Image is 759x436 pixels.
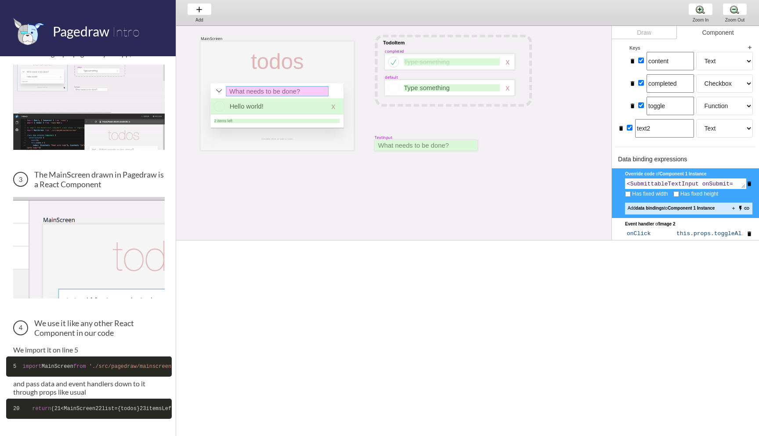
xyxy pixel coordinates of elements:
span: Event handler [625,222,655,226]
div: x [506,57,510,66]
span: Has fixed height [679,190,718,198]
input: e.g. onClick [625,229,672,240]
h3: We use it like any other React Component in our code [13,318,165,338]
h5: keys [629,45,660,51]
div: default [385,75,398,80]
img: favicon.png [13,18,44,45]
div: Component [677,26,759,39]
span: Image 2 [659,222,675,226]
p: We import it on line 5 [13,345,165,354]
i: flash_on [737,205,744,211]
span: from [73,363,86,370]
b: Component 1 Instance [668,206,715,211]
img: The MainScreen Component in Pagedraw [13,197,165,298]
i: delete [746,229,752,240]
i: delete [629,80,636,87]
h3: The MainScreen drawn in Pagedraw is a React Component [13,170,165,189]
div: of [625,221,752,227]
img: zoom-minus.png [730,5,739,14]
span: './src/pagedraw/mainscreen' [89,363,174,370]
div: MainScreen [201,36,222,41]
i: delete [618,125,624,131]
span: Pagedraw [53,23,109,39]
h5: Data binding expressions [618,156,753,163]
span: 22 [95,406,101,412]
p: and pass data and event handlers down to it through props like usual [13,379,165,396]
i: link [744,205,750,211]
span: return [32,406,51,412]
div: Draw [612,26,677,39]
span: Intro [112,23,140,40]
span: Component 1 Instance [659,171,706,176]
div: x [506,84,510,93]
img: baseline-add-24px.svg [195,5,204,14]
input: Has fixed height [673,191,679,197]
input: e.g. this.foo [675,229,744,240]
span: Override code [625,171,656,176]
div: Zoom Out [718,18,752,22]
i: delete [629,58,636,64]
span: 5 [13,363,16,370]
img: zoom-plus.png [696,5,705,14]
span: Add to [628,205,715,211]
i: delete [629,103,636,109]
span: 21 [54,406,61,412]
input: Prop name [647,52,694,70]
input: Prop name [635,119,694,138]
div: TextInput [375,135,392,140]
i: delete [746,178,752,189]
span: 20 [13,406,19,412]
div: Zoom In [684,18,717,22]
textarea: <SubmittableTextInput onSubmit={this.props.addTodo} /> [625,178,746,189]
span: 23 [140,406,146,412]
img: Change a color in Pagedraw [13,65,165,150]
input: Prop name [647,74,694,93]
div: Add [183,18,216,22]
span: Has fixed width [631,190,668,198]
code: MainScreen [6,356,172,377]
div: of [625,171,752,177]
div: completed [385,49,404,54]
b: data bindings [636,206,664,211]
input: Prop name [647,97,694,115]
span: import [23,363,42,370]
code: ( <MainScreen list={todos} itemsLeft={ .state.todos.filter( !elem.completed).length} addTodo={ .a... [6,399,172,419]
input: Has fixed width [625,191,631,197]
i: add [747,44,753,51]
